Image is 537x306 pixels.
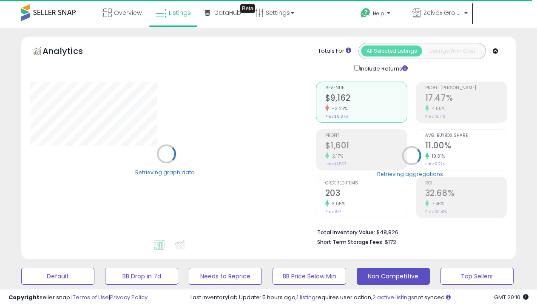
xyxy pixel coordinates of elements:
[297,293,315,301] a: 1 listing
[318,47,351,55] div: Totals For
[21,268,94,285] button: Default
[190,294,528,302] div: Last InventoryLab Update: 5 hours ago, requires user action, not synced.
[43,45,99,59] h5: Analytics
[169,8,191,17] span: Listings
[357,268,430,285] button: Non Competitive
[135,168,197,176] div: Retrieving graph data..
[423,8,462,17] span: Zelvox Group LLC
[348,63,418,73] div: Include Returns
[377,170,446,178] div: Retrieving aggregations..
[114,8,142,17] span: Overview
[105,268,178,285] button: BB Drop in 7d
[360,8,371,18] i: Get Help
[9,294,148,302] div: seller snap | |
[372,293,414,301] a: 2 active listings
[373,10,384,17] span: Help
[214,8,241,17] span: DataHub
[440,268,514,285] button: Top Sellers
[273,268,346,285] button: BB Price Below Min
[9,293,40,301] strong: Copyright
[110,293,148,301] a: Privacy Policy
[189,268,262,285] button: Needs to Reprice
[422,45,483,57] button: Listings With Cost
[73,293,109,301] a: Terms of Use
[361,45,422,57] button: All Selected Listings
[494,293,528,301] span: 2025-10-12 20:10 GMT
[354,1,405,28] a: Help
[240,4,255,13] div: Tooltip anchor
